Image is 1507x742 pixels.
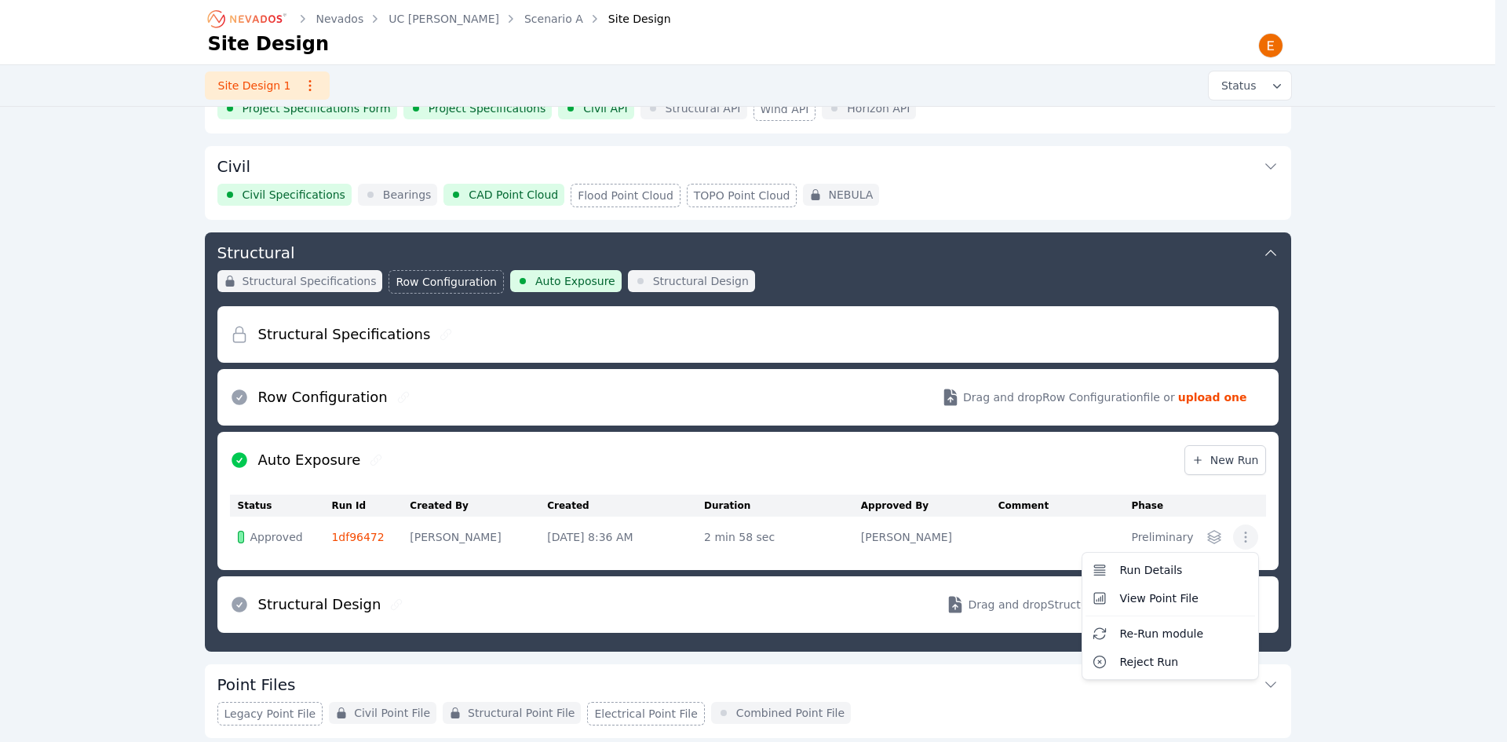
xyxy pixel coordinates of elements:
button: Reject Run [1086,648,1255,676]
span: Reject Run [1120,654,1179,670]
span: Re-Run module [1120,626,1204,641]
button: View Point File [1086,584,1255,612]
button: Re-Run module [1086,620,1255,648]
span: View Point File [1120,590,1199,606]
span: Run Details [1120,562,1183,578]
button: Run Details [1086,556,1255,584]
